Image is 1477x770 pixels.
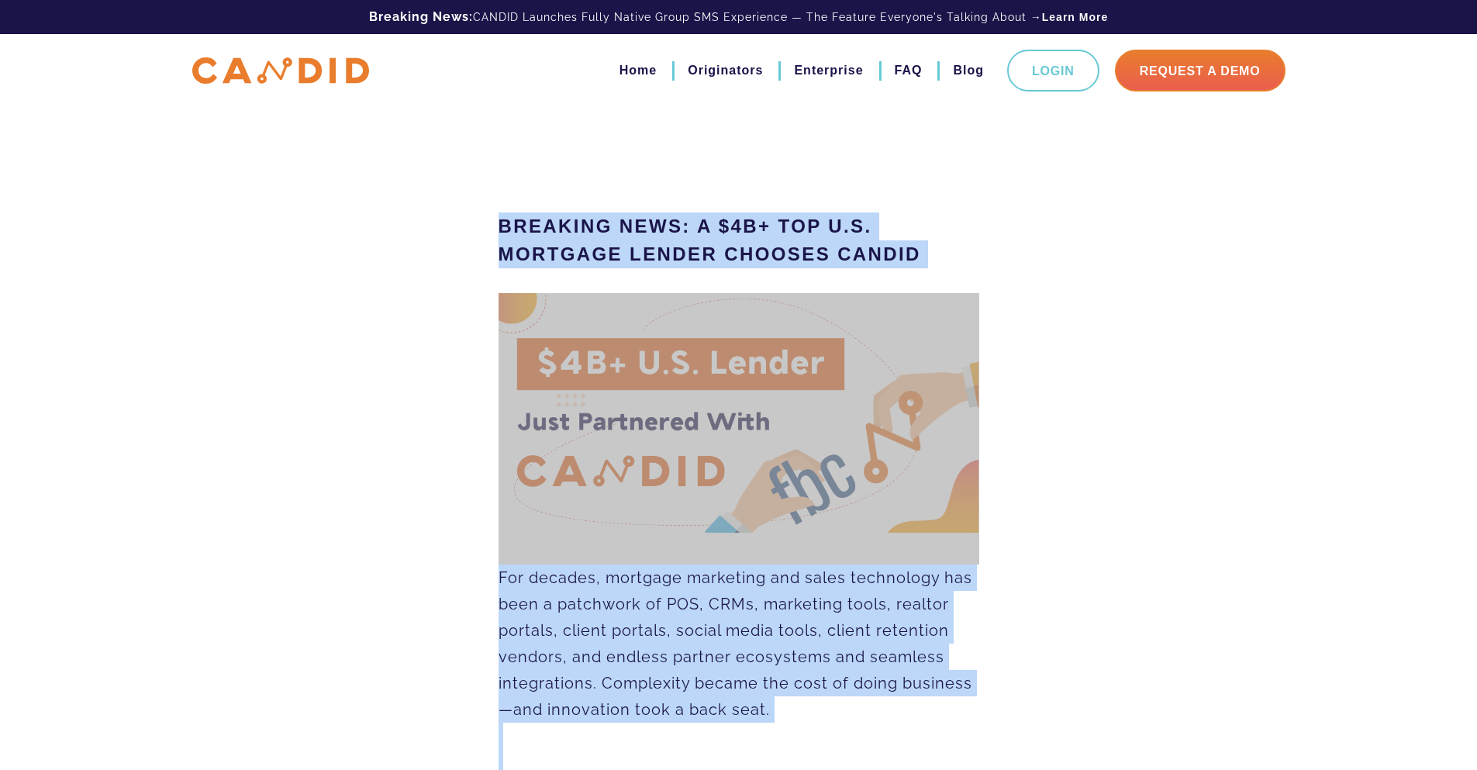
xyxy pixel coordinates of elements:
h1: Breaking News: A $4B+ Top U.S. Mortgage Lender Chooses CANDID [499,212,979,268]
a: Request A Demo [1115,50,1285,92]
b: Breaking News: [369,9,473,24]
a: Enterprise [794,57,863,84]
a: Home [619,57,657,84]
a: FAQ [895,57,923,84]
a: Learn More [1042,9,1108,25]
a: Blog [953,57,984,84]
a: Originators [688,57,763,84]
img: CANDID APP [192,57,369,85]
a: Login [1007,50,1099,92]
